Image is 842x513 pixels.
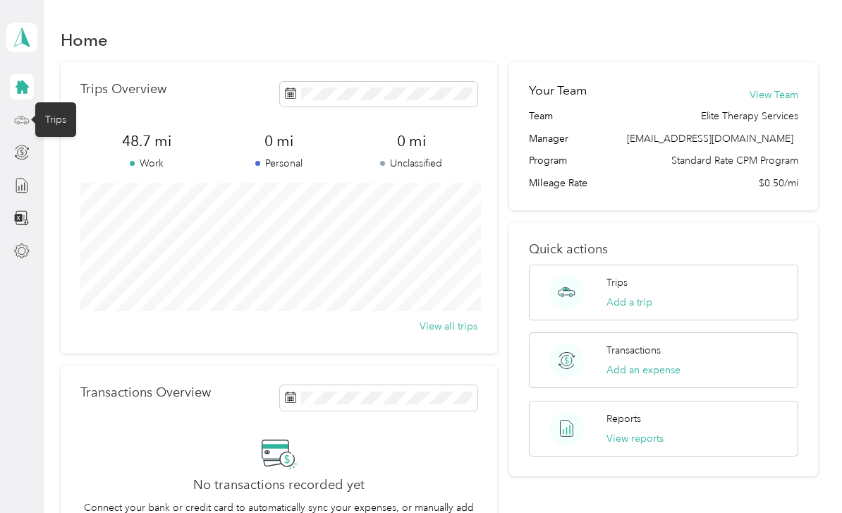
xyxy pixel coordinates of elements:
[529,109,553,123] span: Team
[35,102,76,137] div: Trips
[671,153,798,168] span: Standard Rate CPM Program
[627,133,793,145] span: [EMAIL_ADDRESS][DOMAIN_NAME]
[80,131,213,151] span: 48.7 mi
[606,343,661,358] p: Transactions
[529,153,567,168] span: Program
[606,363,681,378] button: Add an expense
[606,295,652,310] button: Add a trip
[529,82,587,99] h2: Your Team
[80,156,213,171] p: Work
[193,478,365,493] h2: No transactions recorded yet
[606,275,628,290] p: Trips
[420,319,477,334] button: View all trips
[606,411,641,426] p: Reports
[61,32,108,47] h1: Home
[701,109,798,123] span: Elite Therapy Services
[529,242,798,257] p: Quick actions
[213,156,346,171] p: Personal
[759,176,798,191] span: $0.50/mi
[606,431,664,446] button: View reports
[529,131,568,146] span: Manager
[80,385,211,400] p: Transactions Overview
[345,156,477,171] p: Unclassified
[529,176,587,191] span: Mileage Rate
[213,131,346,151] span: 0 mi
[345,131,477,151] span: 0 mi
[80,82,166,97] p: Trips Overview
[750,87,798,102] button: View Team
